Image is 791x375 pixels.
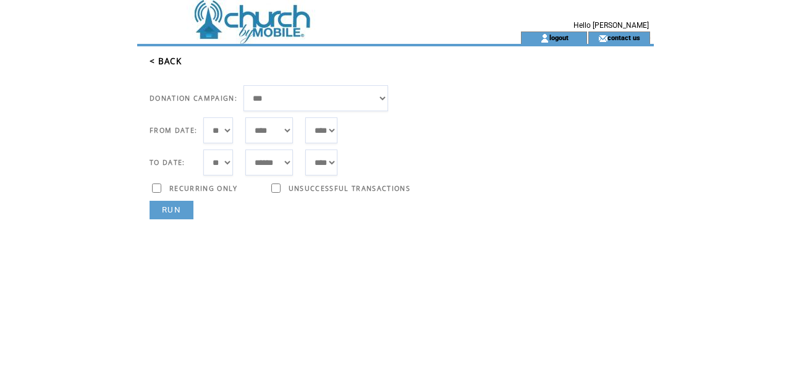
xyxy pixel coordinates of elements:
span: RECURRING ONLY [169,184,238,193]
img: contact_us_icon.gif [598,33,607,43]
img: account_icon.gif [540,33,549,43]
span: Hello [PERSON_NAME] [573,21,649,30]
a: logout [549,33,569,41]
span: TO DATE: [150,158,185,167]
a: RUN [150,201,193,219]
a: contact us [607,33,640,41]
span: FROM DATE: [150,126,197,135]
a: < BACK [150,56,182,67]
span: DONATION CAMPAIGN: [150,94,237,103]
span: UNSUCCESSFUL TRANSACTIONS [289,184,410,193]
